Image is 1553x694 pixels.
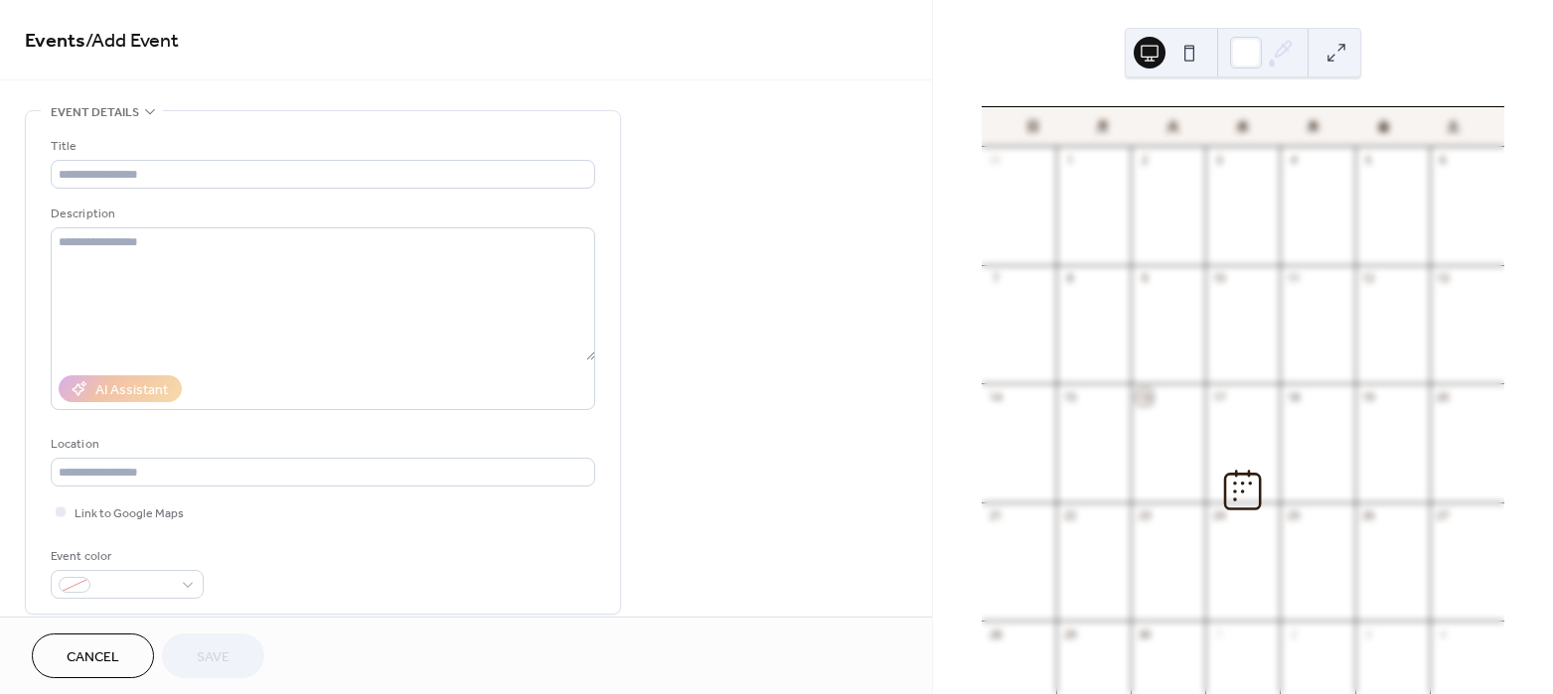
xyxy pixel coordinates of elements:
div: 2 [1286,626,1301,641]
span: Cancel [67,647,119,668]
div: 29 [1062,626,1077,641]
div: 5 [1361,153,1376,168]
div: 月 [1067,107,1138,147]
div: 11 [1286,271,1301,286]
div: 8 [1062,271,1077,286]
div: 10 [1211,271,1226,286]
div: 水 [1208,107,1279,147]
div: Location [51,434,591,455]
div: 土 [1418,107,1488,147]
div: 1 [1211,626,1226,641]
div: 2 [1137,153,1152,168]
div: 30 [1137,626,1152,641]
div: 16 [1137,389,1152,404]
div: 4 [1436,626,1451,641]
div: 25 [1286,508,1301,523]
div: 金 [1348,107,1419,147]
div: 19 [1361,389,1376,404]
span: / Add Event [85,22,179,61]
div: 3 [1361,626,1376,641]
div: 6 [1436,153,1451,168]
div: 26 [1361,508,1376,523]
div: 日 [998,107,1068,147]
div: Description [51,204,591,224]
button: Cancel [32,633,154,678]
div: 24 [1211,508,1226,523]
div: 14 [988,389,1003,404]
div: 31 [988,153,1003,168]
div: Title [51,136,591,157]
div: 火 [1138,107,1208,147]
span: Event details [51,102,139,123]
div: 1 [1062,153,1077,168]
div: 木 [1278,107,1348,147]
div: 17 [1211,389,1226,404]
div: 20 [1436,389,1451,404]
div: 9 [1137,271,1152,286]
div: 22 [1062,508,1077,523]
a: Events [25,22,85,61]
div: 13 [1436,271,1451,286]
div: 15 [1062,389,1077,404]
div: 21 [988,508,1003,523]
div: 18 [1286,389,1301,404]
span: Link to Google Maps [75,503,184,524]
div: Event color [51,546,200,567]
div: 23 [1137,508,1152,523]
div: 7 [988,271,1003,286]
div: 3 [1211,153,1226,168]
div: 27 [1436,508,1451,523]
div: 28 [988,626,1003,641]
div: 12 [1361,271,1376,286]
div: 4 [1286,153,1301,168]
